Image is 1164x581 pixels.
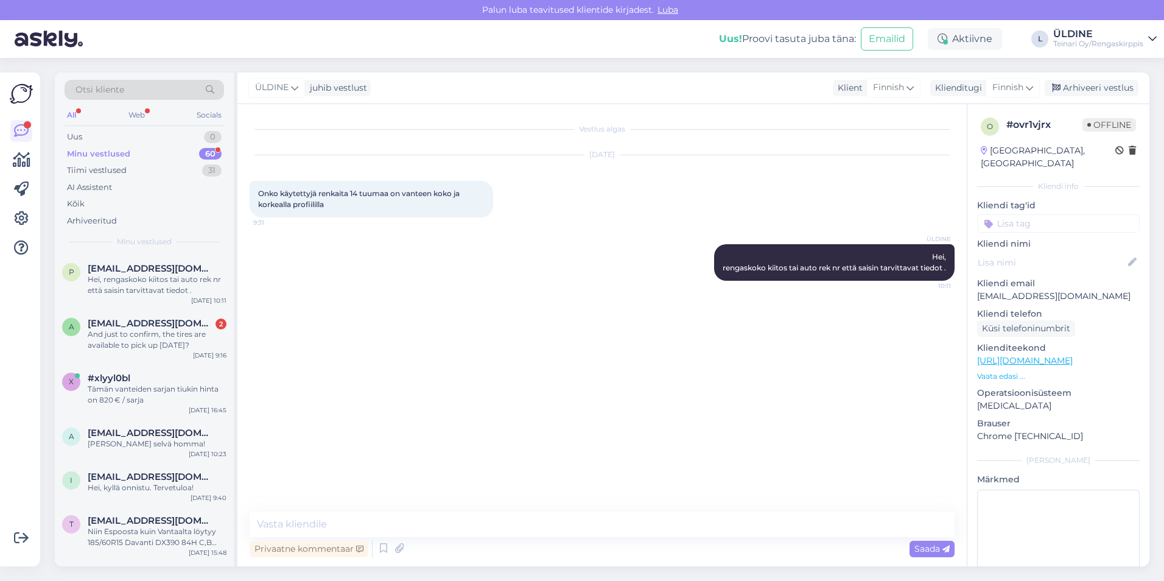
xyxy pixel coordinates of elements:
div: [DATE] 10:23 [189,449,226,459]
div: 0 [204,131,222,143]
p: Kliendi email [977,277,1140,290]
span: Offline [1082,118,1136,132]
span: Luba [654,4,682,15]
div: juhib vestlust [305,82,367,94]
div: Web [126,107,147,123]
a: [URL][DOMAIN_NAME] [977,355,1073,366]
p: Kliendi telefon [977,308,1140,320]
span: peltokoskiristo3@gmail.com [88,263,214,274]
div: [DATE] 10:11 [191,296,226,305]
div: Teinari Oy/Rengaskirppis [1053,39,1143,49]
div: # ovr1vjrx [1006,118,1082,132]
div: Arhiveeri vestlus [1045,80,1138,96]
div: [DATE] 15:48 [189,548,226,557]
div: ÜLDINE [1053,29,1143,39]
span: Finnish [992,81,1023,94]
span: p [69,267,74,276]
div: Proovi tasuta juba täna: [719,32,856,46]
span: tomikaiparkkinen97@gmail.com [88,515,214,526]
p: Kliendi nimi [977,238,1140,250]
p: Klienditeekond [977,342,1140,354]
div: [PERSON_NAME] selvä homma! [88,438,226,449]
div: Privaatne kommentaar [250,541,368,557]
p: [MEDICAL_DATA] [977,400,1140,412]
img: Askly Logo [10,82,33,105]
div: Arhiveeritud [67,215,117,227]
span: t [69,519,74,529]
p: Chrome [TECHNICAL_ID] [977,430,1140,443]
p: Kliendi tag'id [977,199,1140,212]
div: AI Assistent [67,181,112,194]
div: Hei, rengaskoko kiitos tai auto rek nr että saisin tarvittavat tiedot . [88,274,226,296]
div: [GEOGRAPHIC_DATA], [GEOGRAPHIC_DATA] [981,144,1115,170]
div: [DATE] 9:40 [191,493,226,502]
span: x [69,377,74,386]
div: 60 [199,148,222,160]
span: iskalaantti@gmail.com [88,471,214,482]
a: ÜLDINETeinari Oy/Rengaskirppis [1053,29,1157,49]
div: [DATE] 9:16 [193,351,226,360]
div: Küsi telefoninumbrit [977,320,1075,337]
span: Onko käytettyjä renkaita 14 tuumaa on vanteen koko ja korkealla profiililla [258,189,461,209]
div: Hei, kyllä onnistu. Tervetuloa! [88,482,226,493]
div: 31 [202,164,222,177]
div: [DATE] [250,149,955,160]
p: Brauser [977,417,1140,430]
span: Minu vestlused [117,236,172,247]
span: ÜLDINE [905,234,951,244]
span: i [70,476,72,485]
div: L [1031,30,1048,48]
button: Emailid [861,27,913,51]
div: And just to confirm, the tires are available to pick up [DATE]? [88,329,226,351]
span: o [987,122,993,131]
div: Aktiivne [928,28,1002,50]
p: Märkmed [977,473,1140,486]
b: Uus! [719,33,742,44]
div: [DATE] 16:45 [189,406,226,415]
span: ÜLDINE [255,81,289,94]
span: Saada [914,543,950,554]
span: a [69,432,74,441]
div: Minu vestlused [67,148,130,160]
span: 9:31 [253,218,299,227]
div: Vestlus algas [250,124,955,135]
div: [PERSON_NAME] [977,455,1140,466]
span: #xlyyl0bl [88,373,130,384]
span: Finnish [873,81,904,94]
div: Klient [833,82,863,94]
span: 10:11 [905,281,951,290]
p: Operatsioonisüsteem [977,387,1140,400]
div: 2 [216,319,226,329]
div: Uus [67,131,82,143]
input: Lisa tag [977,214,1140,233]
span: augustleppanen@gmail.com [88,428,214,438]
p: [EMAIL_ADDRESS][DOMAIN_NAME] [977,290,1140,303]
div: Niin Espoosta kuin Vantaalta löytyy 185/60R15 Davanti DX390 84H C,B 67dB/[DATE],00€/kpl [URL][DOM... [88,526,226,548]
div: All [65,107,79,123]
div: Tämän vanteiden sarjan tiukin hinta on 820 € / sarja [88,384,226,406]
div: Kõik [67,198,85,210]
p: Vaata edasi ... [977,371,1140,382]
span: achala.gujjari@gmail.com [88,318,214,329]
span: a [69,322,74,331]
div: Socials [194,107,224,123]
div: Kliendi info [977,181,1140,192]
div: Tiimi vestlused [67,164,127,177]
div: Klienditugi [930,82,982,94]
input: Lisa nimi [978,256,1126,269]
span: Otsi kliente [75,83,124,96]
